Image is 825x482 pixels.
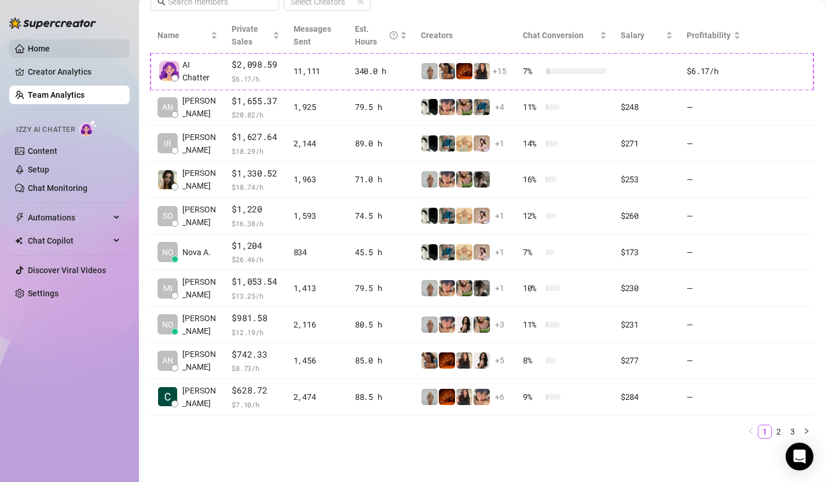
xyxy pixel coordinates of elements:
[523,101,541,113] span: 11 %
[456,244,472,260] img: Actually.Maria
[151,18,225,53] th: Name
[680,162,747,198] td: —
[28,90,85,100] a: Team Analytics
[15,213,24,222] span: thunderbolt
[680,270,747,307] td: —
[355,354,407,367] div: 85.0 h
[523,65,541,78] span: 7 %
[495,209,504,222] span: + 1
[474,63,490,79] img: diandradelgado
[421,317,438,333] img: Barbi
[439,171,455,187] img: bonnierides
[232,24,258,46] span: Private Sales
[523,282,541,295] span: 10 %
[621,354,673,367] div: $277
[456,63,472,79] img: vipchocolate
[439,208,455,224] img: Eavnc
[28,44,50,53] a: Home
[421,352,438,369] img: queendlish
[680,126,747,162] td: —
[523,31,584,40] span: Chat Conversion
[28,183,87,193] a: Chat Monitoring
[495,137,504,150] span: + 1
[421,389,438,405] img: Barbi
[772,425,786,439] li: 2
[456,99,472,115] img: dreamsofleana
[744,425,758,439] button: left
[182,384,218,410] span: [PERSON_NAME]
[232,326,279,338] span: $ 12.19 /h
[390,23,398,48] span: question-circle
[232,203,279,216] span: $1,220
[744,425,758,439] li: Previous Page
[474,208,490,224] img: anaxmei
[495,391,504,403] span: + 6
[456,280,472,296] img: dreamsofleana
[162,354,173,367] span: AN
[495,354,504,367] span: + 5
[495,282,504,295] span: + 1
[680,90,747,126] td: —
[16,124,75,135] span: Izzy AI Chatter
[523,137,541,150] span: 14 %
[523,318,541,331] span: 11 %
[164,137,171,150] span: IR
[523,173,541,186] span: 16 %
[232,58,279,72] span: $2,098.59
[687,31,731,40] span: Profitability
[800,425,813,439] button: right
[355,23,398,48] div: Est. Hours
[523,391,541,403] span: 9 %
[421,99,438,115] img: comicaltaco
[232,145,279,157] span: $ 18.29 /h
[474,135,490,152] img: anaxmei
[456,135,472,152] img: Actually.Maria
[621,246,673,259] div: $173
[523,209,541,222] span: 12 %
[786,443,813,470] div: Open Intercom Messenger
[758,425,771,438] a: 1
[687,65,740,78] div: $6.17 /h
[232,181,279,193] span: $ 18.74 /h
[621,282,673,295] div: $230
[421,244,438,260] img: comicaltaco
[355,282,407,295] div: 79.5 h
[680,343,747,380] td: —
[421,280,438,296] img: Barbi
[495,246,504,259] span: + 1
[28,266,106,275] a: Discover Viral Videos
[294,391,341,403] div: 2,474
[28,165,49,174] a: Setup
[182,312,218,337] span: [PERSON_NAME]
[182,167,218,192] span: [PERSON_NAME]
[421,135,438,152] img: comicaltaco
[232,275,279,289] span: $1,053.54
[294,137,341,150] div: 2,144
[182,275,218,301] span: [PERSON_NAME]
[786,425,800,439] li: 3
[523,246,541,259] span: 7 %
[294,24,331,46] span: Messages Sent
[232,218,279,229] span: $ 16.38 /h
[294,282,341,295] div: 1,413
[803,428,810,435] span: right
[294,354,341,367] div: 1,456
[439,352,455,369] img: vipchocolate
[355,209,407,222] div: 74.5 h
[421,63,438,79] img: Barbi
[439,389,455,405] img: vipchocolate
[680,307,747,343] td: —
[495,318,504,331] span: + 3
[28,62,120,81] a: Creator Analytics
[474,389,490,405] img: bonnierides
[162,101,173,113] span: AN
[355,137,407,150] div: 89.0 h
[232,348,279,362] span: $742.33
[182,203,218,229] span: [PERSON_NAME]
[621,31,644,40] span: Salary
[294,65,341,78] div: 11,111
[159,61,179,81] img: izzy-ai-chatter-avatar-DDCN_rTZ.svg
[28,146,57,156] a: Content
[747,428,754,435] span: left
[294,209,341,222] div: 1,593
